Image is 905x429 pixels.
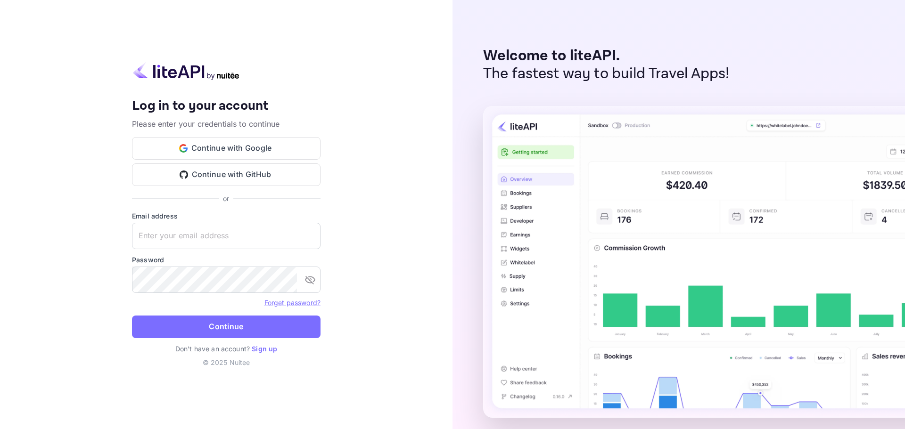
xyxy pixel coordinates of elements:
p: or [223,194,229,203]
p: Please enter your credentials to continue [132,118,321,130]
label: Password [132,255,321,265]
p: Welcome to liteAPI. [483,47,730,65]
p: The fastest way to build Travel Apps! [483,65,730,83]
button: toggle password visibility [301,270,320,289]
p: © 2025 Nuitee [132,357,321,367]
a: Sign up [252,345,277,353]
button: Continue with GitHub [132,163,321,186]
p: Don't have an account? [132,344,321,354]
input: Enter your email address [132,223,321,249]
img: liteapi [132,62,240,80]
button: Continue [132,316,321,338]
h4: Log in to your account [132,98,321,114]
button: Continue with Google [132,137,321,160]
a: Forget password? [264,298,321,307]
label: Email address [132,211,321,221]
a: Forget password? [264,299,321,307]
